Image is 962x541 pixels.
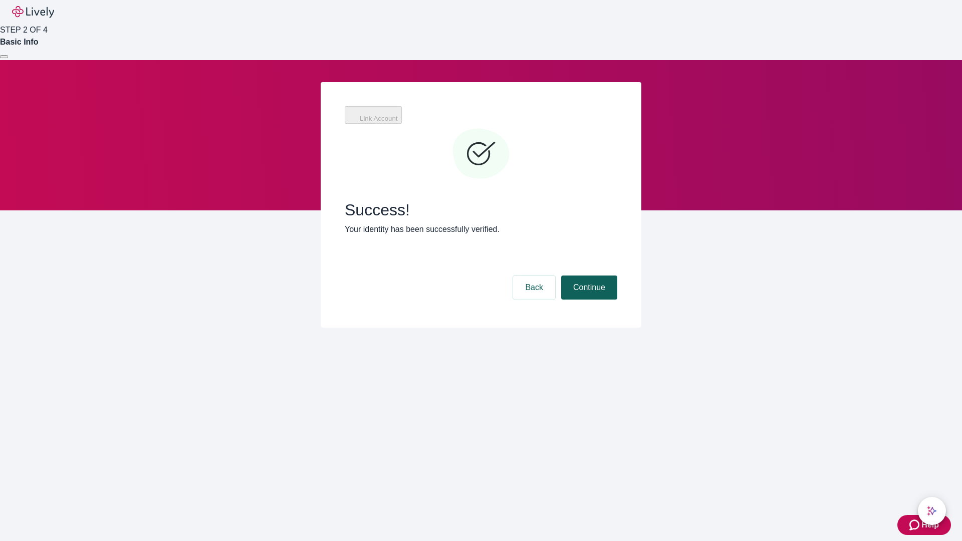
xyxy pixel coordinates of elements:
[451,124,511,184] svg: Checkmark icon
[12,6,54,18] img: Lively
[897,515,951,535] button: Zendesk support iconHelp
[918,497,946,525] button: chat
[927,506,937,516] svg: Lively AI Assistant
[345,223,617,235] p: Your identity has been successfully verified.
[345,106,402,124] button: Link Account
[561,276,617,300] button: Continue
[345,200,617,219] span: Success!
[909,519,921,531] svg: Zendesk support icon
[921,519,939,531] span: Help
[513,276,555,300] button: Back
